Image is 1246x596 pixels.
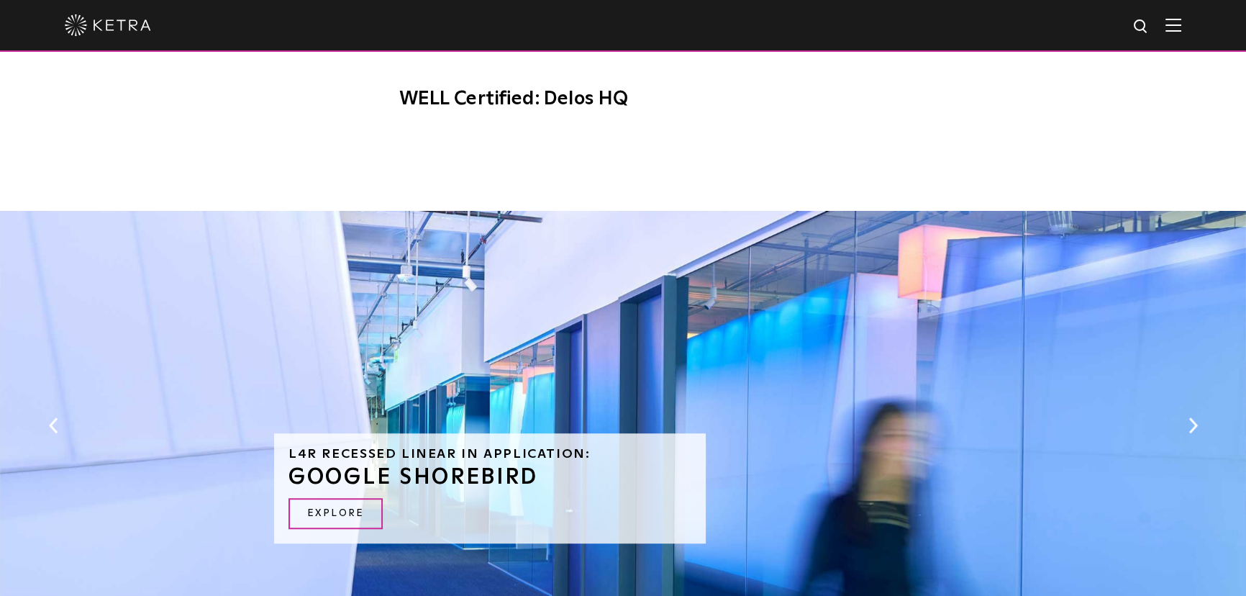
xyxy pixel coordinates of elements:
[288,448,691,461] h6: L4R Recessed Linear in Application:
[1165,18,1181,32] img: Hamburger%20Nav.svg
[1186,416,1200,435] button: Next
[65,14,151,36] img: ketra-logo-2019-white
[46,416,60,435] button: Previous
[1132,18,1150,36] img: search icon
[288,498,383,529] a: EXPLORE
[288,466,691,488] h3: GOOGLE SHOREBIRD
